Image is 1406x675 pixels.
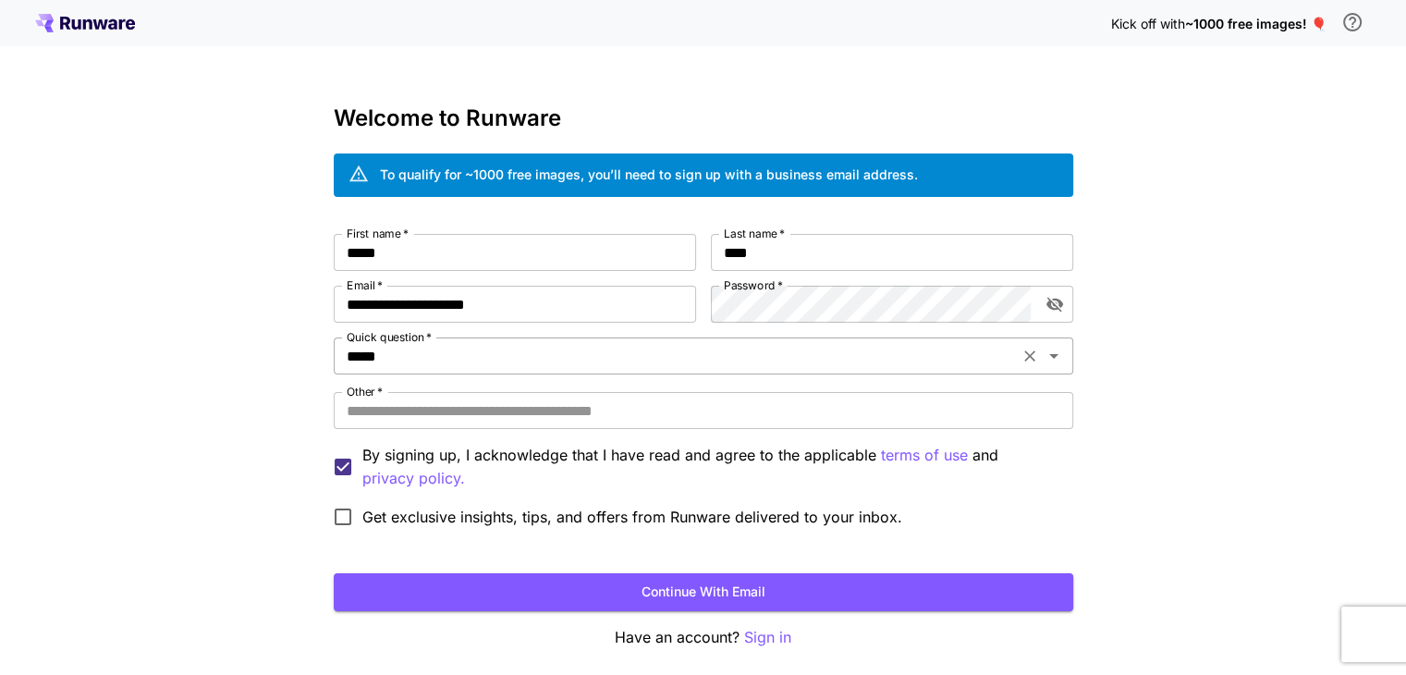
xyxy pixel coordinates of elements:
button: In order to qualify for free credit, you need to sign up with a business email address and click ... [1334,4,1371,41]
div: To qualify for ~1000 free images, you’ll need to sign up with a business email address. [380,165,918,184]
p: By signing up, I acknowledge that I have read and agree to the applicable and [362,444,1058,490]
h3: Welcome to Runware [334,105,1073,131]
p: privacy policy. [362,467,465,490]
label: Last name [724,226,785,241]
button: Clear [1017,343,1043,369]
label: First name [347,226,409,241]
span: Kick off with [1111,16,1185,31]
span: Get exclusive insights, tips, and offers from Runware delivered to your inbox. [362,506,902,528]
button: Continue with email [334,573,1073,611]
button: Sign in [744,626,791,649]
span: ~1000 free images! 🎈 [1185,16,1327,31]
label: Quick question [347,329,432,345]
label: Email [347,277,383,293]
button: Open [1041,343,1067,369]
button: toggle password visibility [1038,288,1071,321]
button: By signing up, I acknowledge that I have read and agree to the applicable terms of use and [362,467,465,490]
label: Other [347,384,383,399]
p: Have an account? [334,626,1073,649]
label: Password [724,277,783,293]
p: terms of use [881,444,968,467]
button: By signing up, I acknowledge that I have read and agree to the applicable and privacy policy. [881,444,968,467]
